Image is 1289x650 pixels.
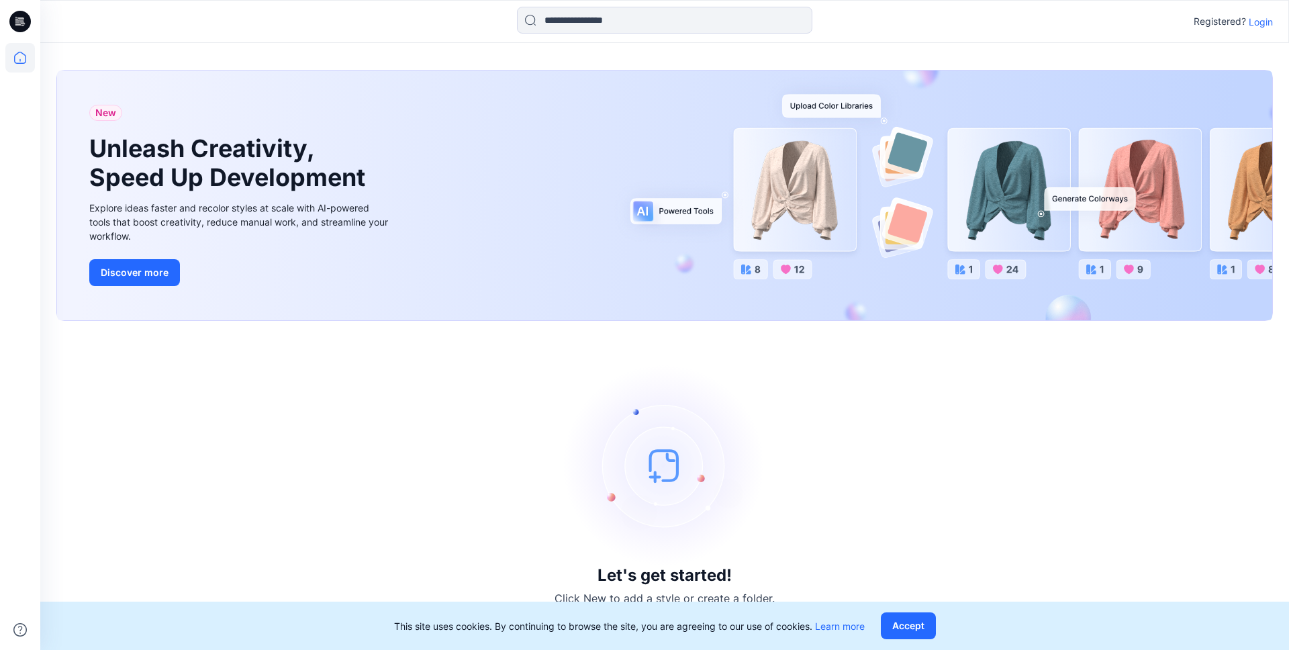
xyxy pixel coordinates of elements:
p: Click New to add a style or create a folder. [555,590,775,606]
button: Accept [881,612,936,639]
img: empty-state-image.svg [564,365,765,566]
h3: Let's get started! [598,566,732,585]
div: Explore ideas faster and recolor styles at scale with AI-powered tools that boost creativity, red... [89,201,391,243]
p: Registered? [1194,13,1246,30]
h1: Unleash Creativity, Speed Up Development [89,134,371,192]
button: Discover more [89,259,180,286]
p: Login [1249,15,1273,29]
p: This site uses cookies. By continuing to browse the site, you are agreeing to our use of cookies. [394,619,865,633]
span: New [95,105,116,121]
a: Learn more [815,620,865,632]
a: Discover more [89,259,391,286]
